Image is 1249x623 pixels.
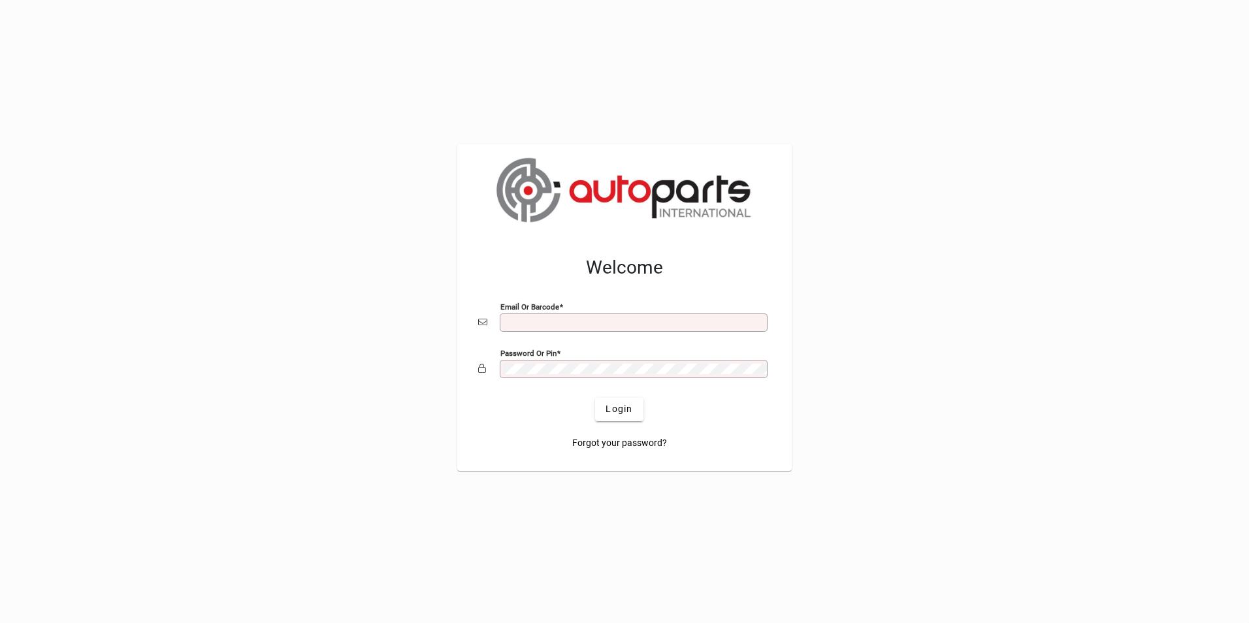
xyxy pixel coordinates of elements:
[500,302,559,311] mat-label: Email or Barcode
[500,348,557,357] mat-label: Password or Pin
[478,257,771,279] h2: Welcome
[606,402,632,416] span: Login
[595,398,643,421] button: Login
[567,432,672,455] a: Forgot your password?
[572,436,667,450] span: Forgot your password?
